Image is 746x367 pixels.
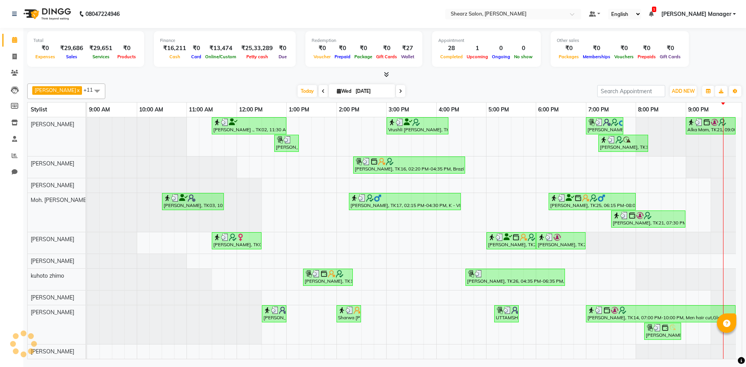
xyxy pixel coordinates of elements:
div: [PERSON_NAME], TK16, 01:20 PM-02:20 PM, Signature pedicure [304,270,352,285]
span: Cash [167,54,182,59]
a: 1 [649,10,654,17]
div: ₹0 [189,44,203,53]
div: Alka Mam, TK21, 09:00 PM-10:00 PM, Premium bombshell manicure (₹1450) [687,118,735,133]
div: [PERSON_NAME], TK27, 07:00 PM-07:45 PM, Eyebrow threading,Upperlip threading,Forehead threading [587,118,622,133]
div: ₹0 [276,44,289,53]
div: ₹0 [115,44,138,53]
div: 1 [465,44,490,53]
input: Search Appointment [597,85,665,97]
span: 1 [652,7,656,12]
span: Ongoing [490,54,512,59]
div: Redemption [312,37,416,44]
div: ₹0 [33,44,57,53]
span: ADD NEW [672,88,695,94]
div: ₹0 [581,44,612,53]
span: [PERSON_NAME] [31,309,74,316]
div: 0 [490,44,512,53]
span: [PERSON_NAME] [31,348,74,355]
span: Stylist [31,106,47,113]
a: x [76,87,80,93]
span: [PERSON_NAME] [31,294,74,301]
div: Appointment [438,37,535,44]
div: ₹0 [557,44,581,53]
div: ₹29,651 [86,44,115,53]
div: ₹25,33,289 [238,44,276,53]
div: 0 [512,44,535,53]
div: Other sales [557,37,683,44]
div: Sharwa [PERSON_NAME], TK15, 02:00 PM-02:30 PM, Shave / trim [337,306,360,321]
div: ₹27 [399,44,416,53]
span: Completed [438,54,465,59]
div: [PERSON_NAME], TK03, 10:30 AM-11:45 AM, Sr. women hair cut,Additional Loreal Hair Wash - [DEMOGRA... [163,194,223,209]
span: [PERSON_NAME] [31,236,74,243]
span: Expenses [33,54,57,59]
span: Wallet [399,54,416,59]
span: Wed [335,88,353,94]
span: kuhoto zhimo [31,272,64,279]
span: Vouchers [612,54,636,59]
div: [PERSON_NAME] ., TK02, 11:30 AM-01:00 PM, Source marine dry & dehydrated skin facial [213,118,286,133]
div: ₹13,474 [203,44,238,53]
span: Services [91,54,112,59]
button: ADD NEW [670,86,697,97]
span: Petty cash [244,54,270,59]
a: 11:00 AM [187,104,215,115]
div: [PERSON_NAME], TK20, 05:00 PM-06:00 PM, Loreal Hairwash & Blow dry - Below Shoulder [487,233,535,248]
span: [PERSON_NAME] [31,257,74,264]
div: [PERSON_NAME], TK14, 07:00 PM-10:00 PM, Men hair cut,Global color men - Inoa,Additional K wash - ... [587,306,735,321]
div: Vrushli [PERSON_NAME], TK19, 03:00 PM-04:15 PM, Full Body Oil Massage [387,118,448,133]
div: ₹0 [312,44,333,53]
span: Due [277,54,289,59]
span: Voucher [312,54,333,59]
a: 9:00 AM [87,104,112,115]
img: logo [20,3,73,25]
div: ₹29,686 [57,44,86,53]
input: 2025-09-03 [353,85,392,97]
div: [PERSON_NAME], TK13, 12:45 PM-01:15 PM, Eyebrow threading,Upperlip threading [275,136,298,151]
a: 3:00 PM [387,104,411,115]
span: Today [298,85,317,97]
div: Total [33,37,138,44]
a: 12:00 PM [237,104,265,115]
span: [PERSON_NAME] [31,182,74,189]
span: Card [189,54,203,59]
a: 4:00 PM [437,104,461,115]
span: Prepaids [636,54,658,59]
span: Online/Custom [203,54,238,59]
a: 1:00 PM [287,104,311,115]
div: [PERSON_NAME], TK23, 06:00 PM-07:00 PM, Men hair cut,Additional K wash - [DEMOGRAPHIC_DATA] [537,233,585,248]
a: 6:00 PM [536,104,561,115]
span: Sales [64,54,79,59]
div: ₹0 [658,44,683,53]
span: Memberships [581,54,612,59]
span: [PERSON_NAME] Manager [661,10,731,18]
span: Package [352,54,374,59]
div: [PERSON_NAME] sir, TK10, 12:30 PM-01:00 PM, Shave / trim [263,306,286,321]
div: [PERSON_NAME], TK16, 02:20 PM-04:35 PM, Brazilian stripless international wax,Peel off underarms ... [354,158,464,172]
span: +11 [84,87,99,93]
div: Finance [160,37,289,44]
span: Products [115,54,138,59]
div: ₹0 [612,44,636,53]
span: [PERSON_NAME] [31,121,74,128]
div: [PERSON_NAME], TK06, 11:30 AM-12:30 PM, Kerastase HairWash & Blow Dry - Upto Waist [213,233,261,248]
div: ₹0 [352,44,374,53]
div: [PERSON_NAME], TK12, 07:15 PM-08:15 PM, Eyebrow threading,Forehead threading,Full hand internatio... [599,136,647,151]
div: [PERSON_NAME], TK26, 04:35 PM-06:35 PM, Nail art per tip,Nail art per tip,Gel polish 10 tips [466,270,564,285]
a: 5:00 PM [486,104,511,115]
span: Packages [557,54,581,59]
div: ₹0 [636,44,658,53]
div: ₹16,211 [160,44,189,53]
span: No show [512,54,535,59]
a: 2:00 PM [337,104,361,115]
a: 8:00 PM [636,104,661,115]
div: 28 [438,44,465,53]
div: ₹0 [374,44,399,53]
span: Moh. [PERSON_NAME] ... [31,197,93,204]
div: ₹0 [333,44,352,53]
b: 08047224946 [85,3,120,25]
span: [PERSON_NAME] [35,87,76,93]
div: [PERSON_NAME], TK29, 08:10 PM-08:55 PM, Men hair cut [645,324,680,339]
div: UTTAMSHETH [PERSON_NAME], TK24, 05:10 PM-05:40 PM, [PERSON_NAME] crafting [495,306,518,321]
a: 10:00 AM [137,104,165,115]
